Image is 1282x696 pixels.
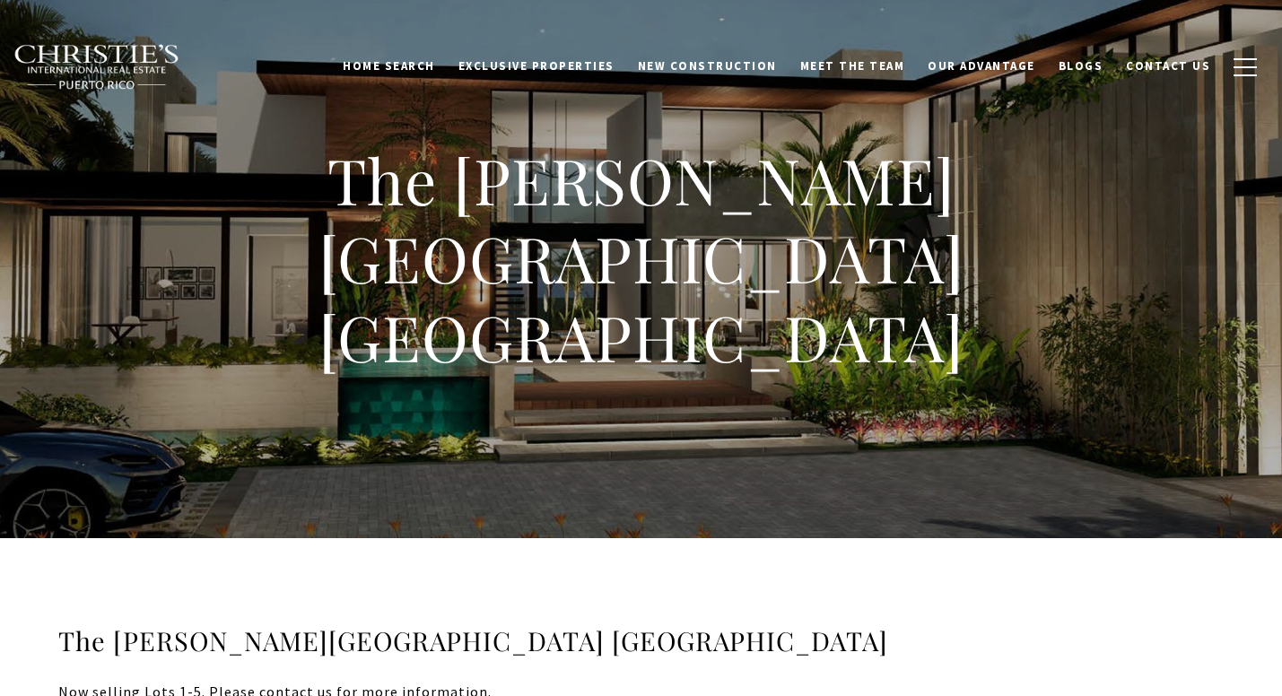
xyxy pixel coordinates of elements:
[789,49,917,83] a: Meet the Team
[1047,49,1115,83] a: Blogs
[916,49,1047,83] a: Our Advantage
[283,141,1000,377] h1: The [PERSON_NAME][GEOGRAPHIC_DATA] [GEOGRAPHIC_DATA]
[626,49,789,83] a: New Construction
[13,44,180,91] img: Christie's International Real Estate black text logo
[1059,58,1103,74] span: Blogs
[447,49,626,83] a: Exclusive Properties
[638,58,777,74] span: New Construction
[458,58,615,74] span: Exclusive Properties
[58,624,1225,658] h3: The [PERSON_NAME][GEOGRAPHIC_DATA] [GEOGRAPHIC_DATA]
[928,58,1035,74] span: Our Advantage
[1126,58,1210,74] span: Contact Us
[331,49,447,83] a: Home Search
